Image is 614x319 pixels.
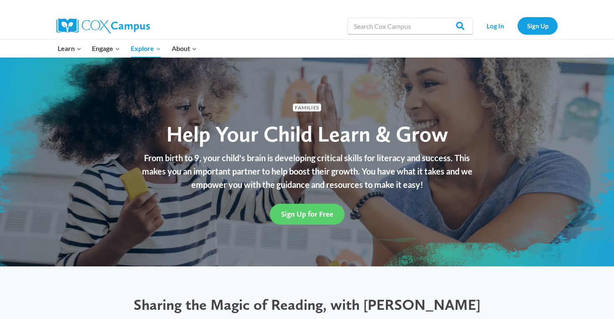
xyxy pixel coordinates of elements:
[477,17,513,34] a: Log In
[348,18,473,34] input: Search Cox Campus
[56,18,150,33] img: Cox Campus
[52,40,202,57] nav: Primary Navigation
[477,17,558,34] nav: Secondary Navigation
[134,296,480,314] span: Sharing the Magic of Reading, with [PERSON_NAME]
[281,210,333,218] span: Sign Up for Free
[58,43,81,54] span: Learn
[131,43,161,54] span: Explore
[270,204,345,224] a: Sign Up for Free
[172,43,197,54] span: About
[166,121,448,147] span: Help Your Child Learn & Grow
[138,151,476,191] p: From birth to 9, your child's brain is developing critical skills for literacy and success. This ...
[518,17,558,34] a: Sign Up
[293,104,321,111] span: Families
[92,43,120,54] span: Engage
